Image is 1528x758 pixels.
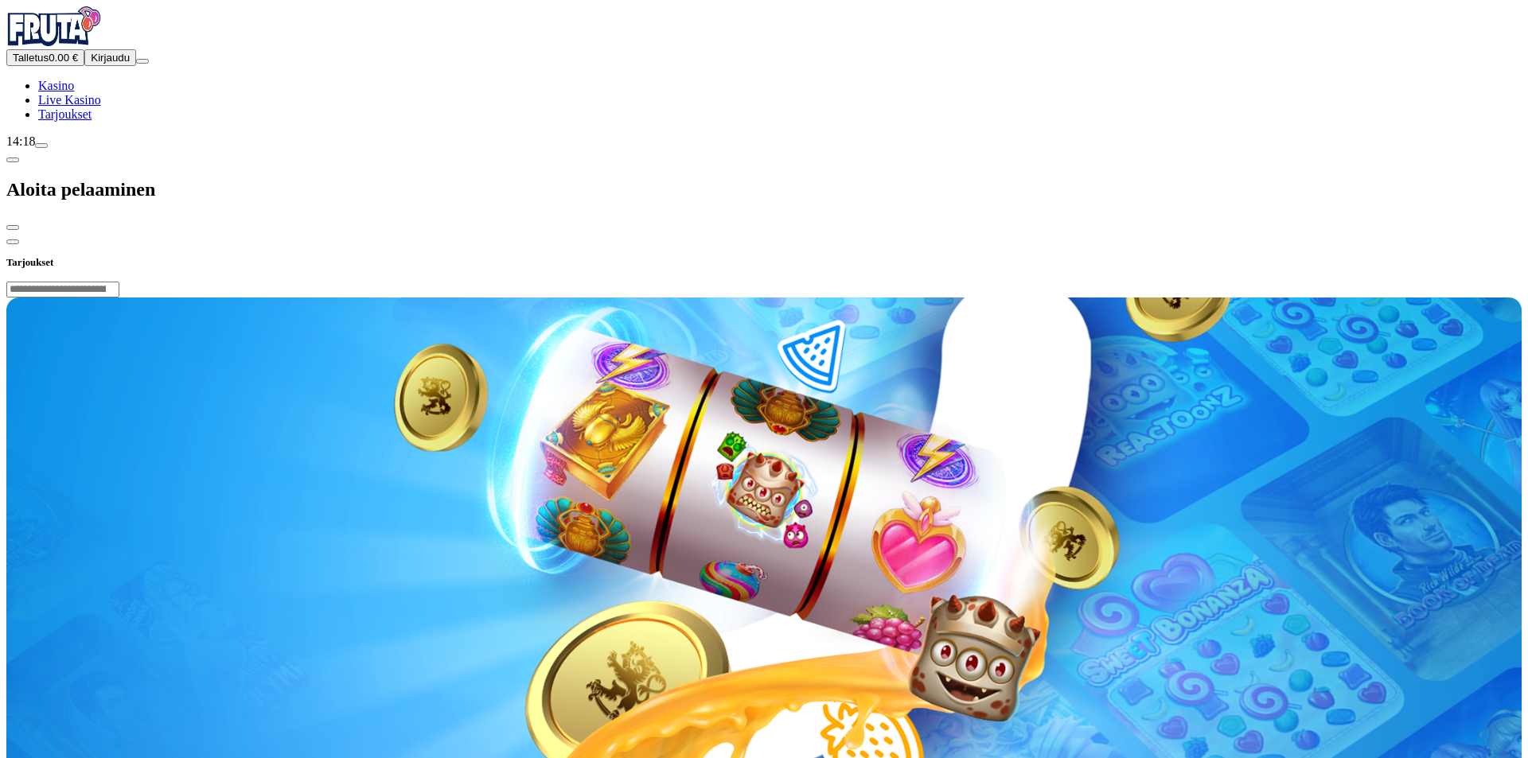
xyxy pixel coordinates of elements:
[6,157,19,162] button: chevron-left icon
[6,282,119,297] input: Search
[6,79,1522,122] nav: Main menu
[13,52,49,64] span: Talletus
[6,6,1522,122] nav: Primary
[6,179,1522,200] h2: Aloita pelaaminen
[6,134,35,148] span: 14:18
[6,239,19,244] button: chevron-left icon
[6,6,102,46] img: Fruta
[38,79,74,92] a: Kasino
[49,52,78,64] span: 0.00 €
[6,225,19,230] button: close
[6,35,102,49] a: Fruta
[6,255,1522,270] h3: Tarjoukset
[38,93,101,107] a: Live Kasino
[91,52,130,64] span: Kirjaudu
[84,49,136,66] button: Kirjaudu
[136,59,149,64] button: menu
[6,49,84,66] button: Talletusplus icon0.00 €
[38,107,92,121] a: Tarjoukset
[35,143,48,148] button: live-chat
